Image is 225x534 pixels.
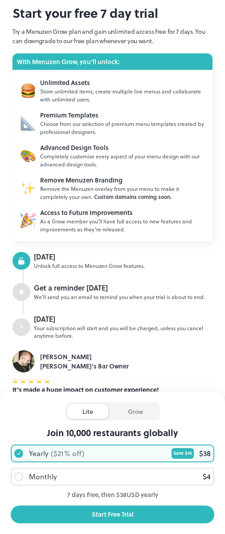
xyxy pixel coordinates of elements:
img: Unlimited Assets [20,213,36,228]
div: Monthly [29,471,57,482]
p: Try a Menuzen Grow plan and gain unlimited access free for 7 days. You can downgrade to our free ... [12,27,213,45]
div: Access to Future Improvements [40,208,205,217]
div: Start Free Trial [92,508,134,521]
div: [PERSON_NAME]’s Bar Owner [40,361,129,371]
div: Your subscription will start and you will be charged, unless you cancel anytime before. [34,324,213,340]
span: Custom domains coming soon. [94,193,172,201]
div: We’ll send you an email to remind you when your trial is about to end. [34,293,213,301]
div: [PERSON_NAME] [40,352,129,361]
div: Completely customise every aspect of your menu design with our advanced design tools. [40,152,205,168]
img: Unlimited Assets [20,115,36,130]
button: Start Free Trial [11,506,214,523]
div: Advanced Design Tools [40,143,205,152]
img: star [45,378,50,383]
div: Remove the Menuzen overlay from your menu to make it completely your own. [40,185,205,201]
div: Store unlimited items, create multiple live menus and collaborate with unlimited users. [40,87,205,103]
div: With Menuzen Grow, you’ll unlock: [12,53,213,70]
img: star [20,378,26,383]
div: Save $ 10 [172,448,194,459]
img: star [29,378,34,383]
div: Yearly [29,448,49,459]
div: Premium Templates [40,110,205,120]
div: It’s made a huge impact on customer experience! [12,385,213,394]
div: $ 38 [199,448,211,459]
div: ($ 21 % off) [51,448,85,459]
div: Get a reminder [DATE] [34,283,213,293]
img: star [12,378,18,383]
div: Join 10,000 restaurants globally [11,426,214,439]
div: $ 4 [203,471,211,482]
div: lite [67,404,108,419]
div: [DATE] [34,252,213,262]
div: Choose from our selection of premium menu templates created by professional designers. [40,120,205,136]
img: Unlimited Assets [20,180,36,195]
div: Unlock full access to Menuzen Grow features. [34,262,213,270]
img: star [37,378,42,383]
div: 7 days free, then $ 38 USD yearly [11,490,214,499]
h2: Start your free 7 day trial [12,4,213,22]
div: Unlimited Assets [40,78,205,87]
div: As a Grow member you’ll have full access to new features and improvements as they’re released. [40,217,205,233]
div: [DATE] [34,314,213,324]
img: Unlimited Assets [20,83,36,98]
div: Remove Menuzen Branding [40,175,205,185]
img: Unlimited Assets [20,148,36,163]
div: grow [113,404,158,419]
img: Luke Foyle [12,350,35,372]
